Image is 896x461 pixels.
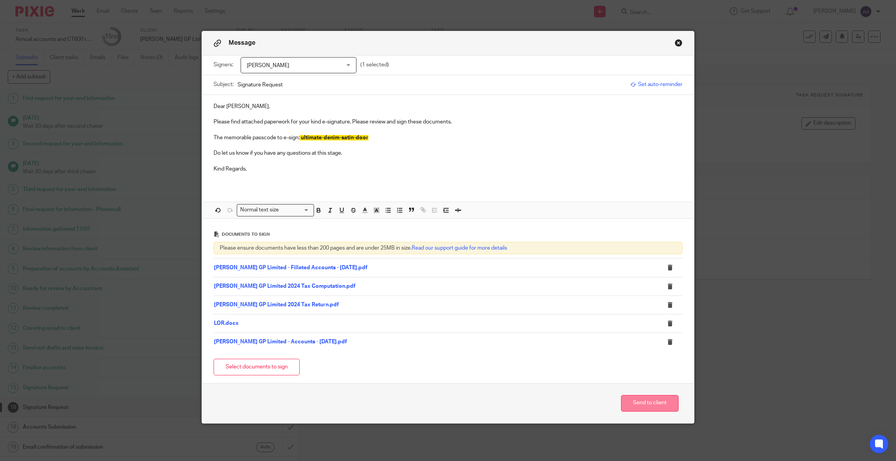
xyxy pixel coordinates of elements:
label: Subject: [214,81,234,88]
span: Normal text size [239,206,281,214]
button: Send to client [621,395,679,412]
a: Read our support guide for more details [412,245,507,251]
button: Select documents to sign [214,359,300,375]
span: Documents to sign [222,232,270,236]
span: ultimate-denim-satin-door [301,135,368,140]
a: [PERSON_NAME] GP Limited 2024 Tax Computation.pdf [214,284,355,289]
p: The memorable passcode to e-sign: [214,134,682,142]
a: [PERSON_NAME] GP Limited 2024 Tax Return.pdf [214,302,339,307]
a: [PERSON_NAME] GP Limited - Accounts - [DATE].pdf [214,339,347,344]
p: Do let us know if you have any questions at this stage. [214,149,682,157]
p: Please find attached paperwork for your kind e-signature. Please review and sign these documents. [214,118,682,126]
div: Search for option [237,204,314,216]
a: [PERSON_NAME] GP Limited - Filleted Accounts - [DATE].pdf [214,265,367,270]
div: Please ensure documents have less than 200 pages and are under 25MB in size. [214,242,682,254]
p: (1 selected) [360,61,389,69]
input: Search for option [282,206,309,214]
a: LOR.docx [214,321,239,326]
span: [PERSON_NAME] [247,63,289,68]
p: Dear [PERSON_NAME], [214,103,682,110]
label: Signers: [214,61,237,69]
span: Set auto-reminder [630,81,682,88]
p: Kind Regards, [214,165,682,173]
